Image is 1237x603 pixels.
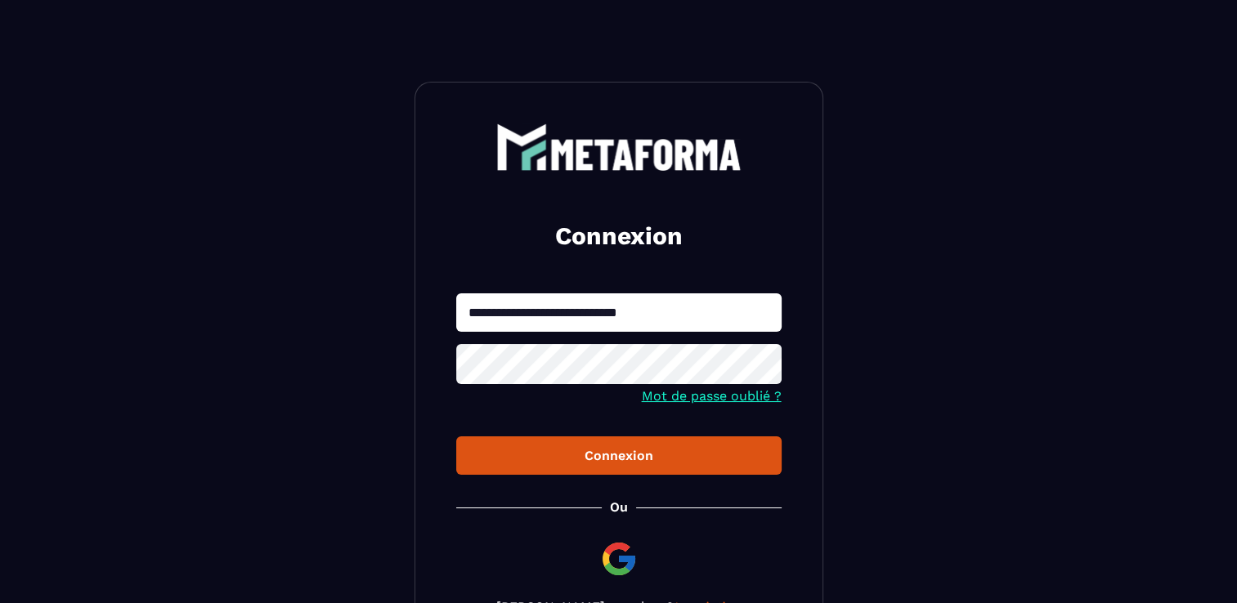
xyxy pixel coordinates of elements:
button: Connexion [456,436,782,475]
img: google [599,539,639,578]
div: Connexion [469,448,769,463]
h2: Connexion [476,220,762,252]
p: Ou [610,499,628,515]
img: logo [496,123,742,171]
a: logo [456,123,782,171]
a: Mot de passe oublié ? [642,388,782,404]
